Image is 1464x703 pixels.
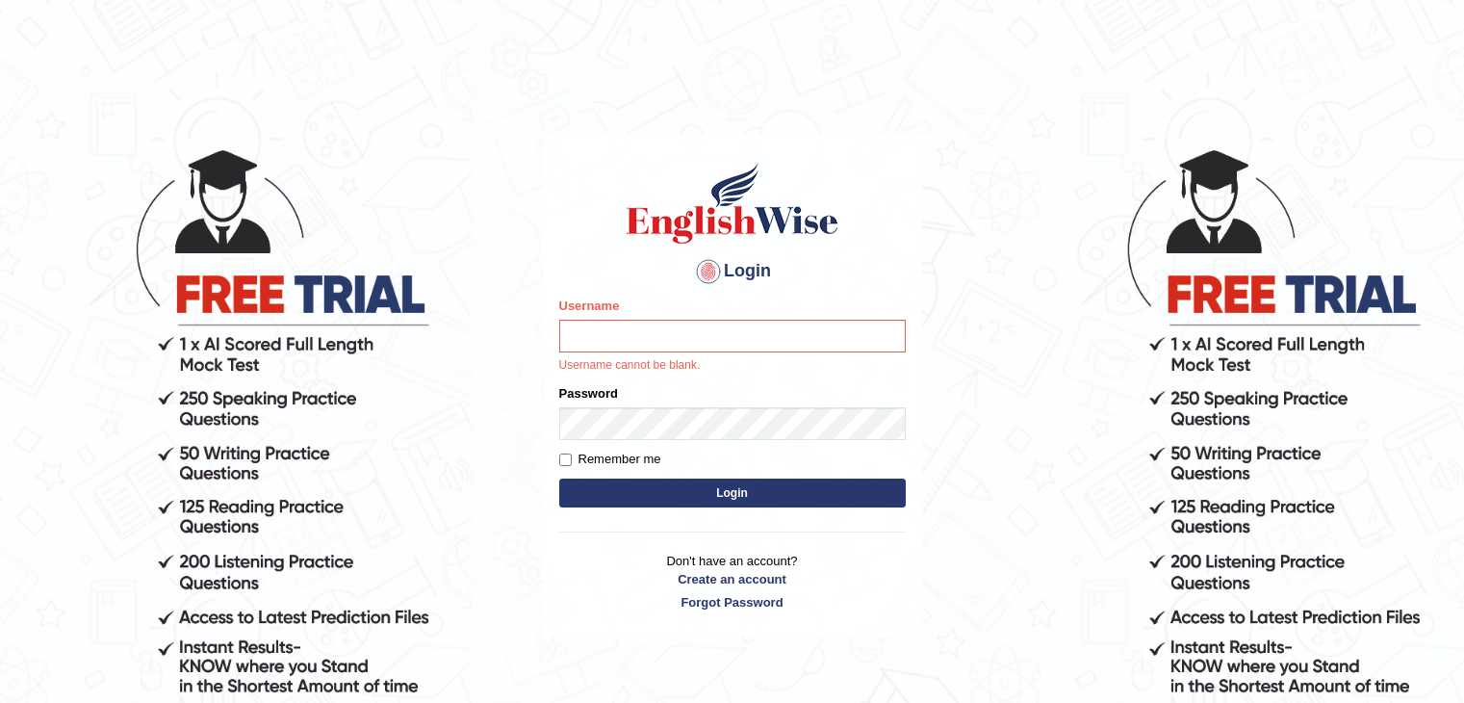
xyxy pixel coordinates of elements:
[559,384,618,403] label: Password
[559,357,906,375] p: Username cannot be blank.
[559,454,572,466] input: Remember me
[559,297,620,315] label: Username
[559,450,661,469] label: Remember me
[559,479,906,508] button: Login
[623,160,842,247] img: Logo of English Wise sign in for intelligent practice with AI
[559,552,906,612] p: Don't have an account?
[559,593,906,612] a: Forgot Password
[559,570,906,588] a: Create an account
[559,256,906,287] h4: Login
